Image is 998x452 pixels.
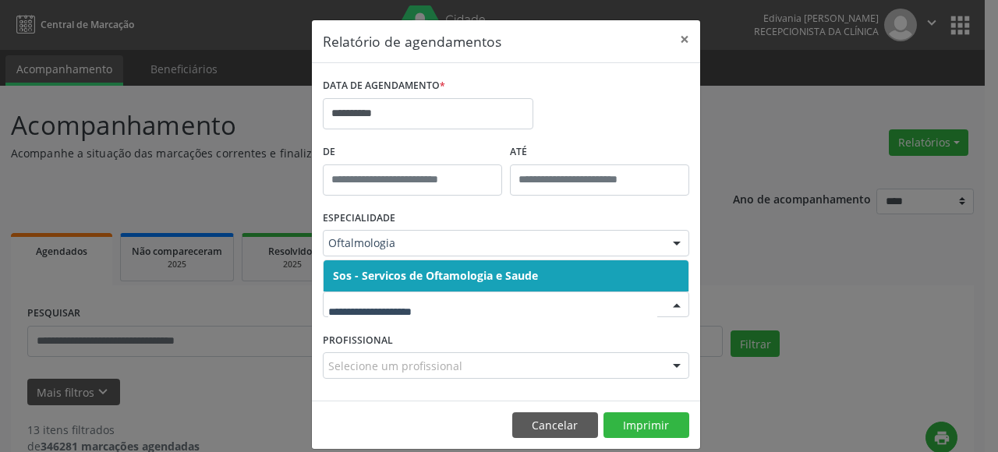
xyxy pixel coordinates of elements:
span: Selecione um profissional [328,358,462,374]
label: DATA DE AGENDAMENTO [323,74,445,98]
span: Oftalmologia [328,235,657,251]
label: ATÉ [510,140,689,164]
label: De [323,140,502,164]
button: Cancelar [512,412,598,439]
h5: Relatório de agendamentos [323,31,501,51]
label: ESPECIALIDADE [323,207,395,231]
label: PROFISSIONAL [323,328,393,352]
button: Imprimir [603,412,689,439]
span: Sos - Servicos de Oftamologia e Saude [333,268,538,283]
button: Close [669,20,700,58]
